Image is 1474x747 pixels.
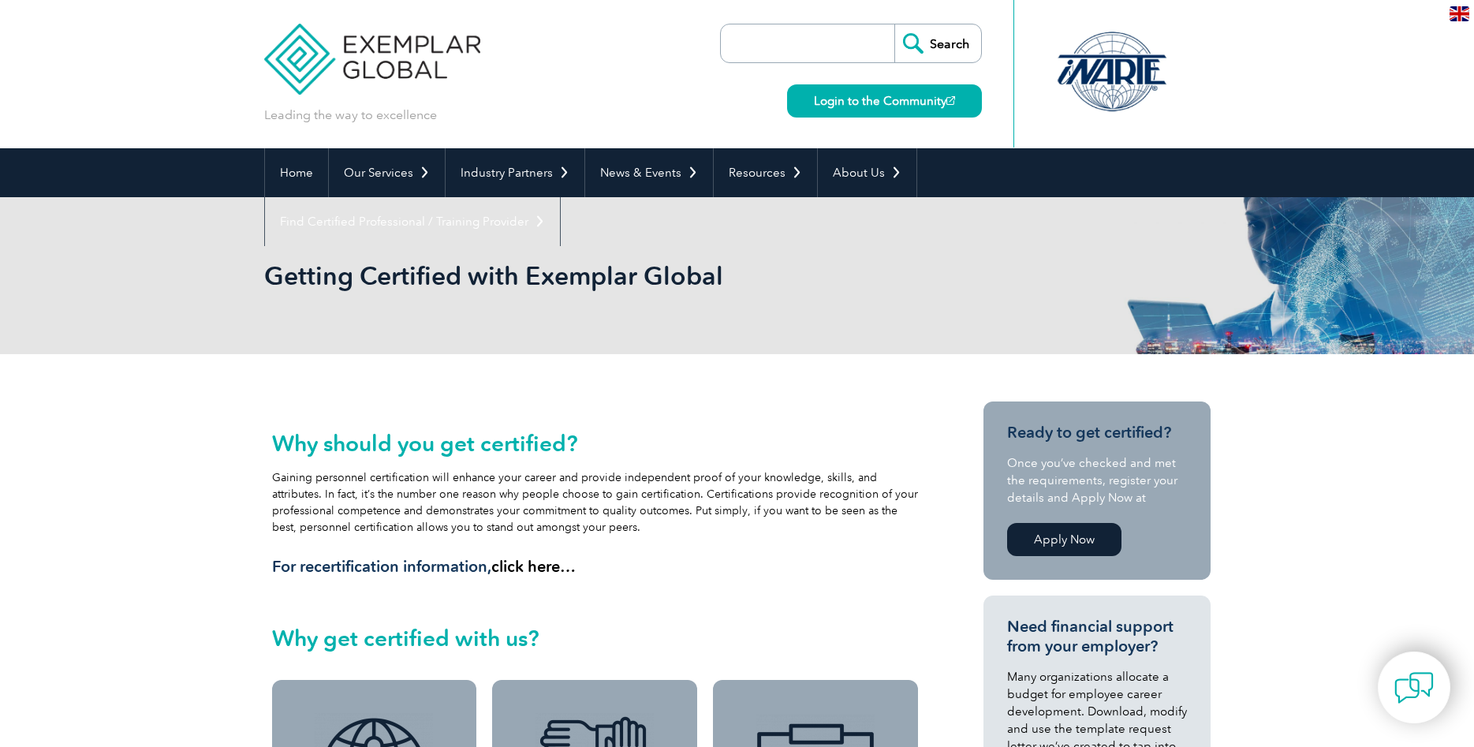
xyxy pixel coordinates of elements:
a: Apply Now [1007,523,1121,556]
h3: For recertification information, [272,557,919,577]
p: Once you’ve checked and met the requirements, register your details and Apply Now at [1007,454,1187,506]
a: Home [265,148,328,197]
a: Resources [714,148,817,197]
img: en [1450,6,1469,21]
p: Leading the way to excellence [264,106,437,124]
div: Gaining personnel certification will enhance your career and provide independent proof of your kn... [272,431,919,577]
h1: Getting Certified with Exemplar Global [264,260,870,291]
h3: Ready to get certified? [1007,423,1187,443]
a: Industry Partners [446,148,584,197]
input: Search [894,24,981,62]
a: News & Events [585,148,713,197]
a: Login to the Community [787,84,982,118]
img: contact-chat.png [1394,668,1434,708]
h3: Need financial support from your employer? [1007,617,1187,656]
img: open_square.png [946,96,955,105]
h2: Why get certified with us? [272,626,919,651]
a: Our Services [329,148,445,197]
a: Find Certified Professional / Training Provider [265,197,560,246]
h2: Why should you get certified? [272,431,919,456]
a: click here… [491,557,576,576]
a: About Us [818,148,916,197]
